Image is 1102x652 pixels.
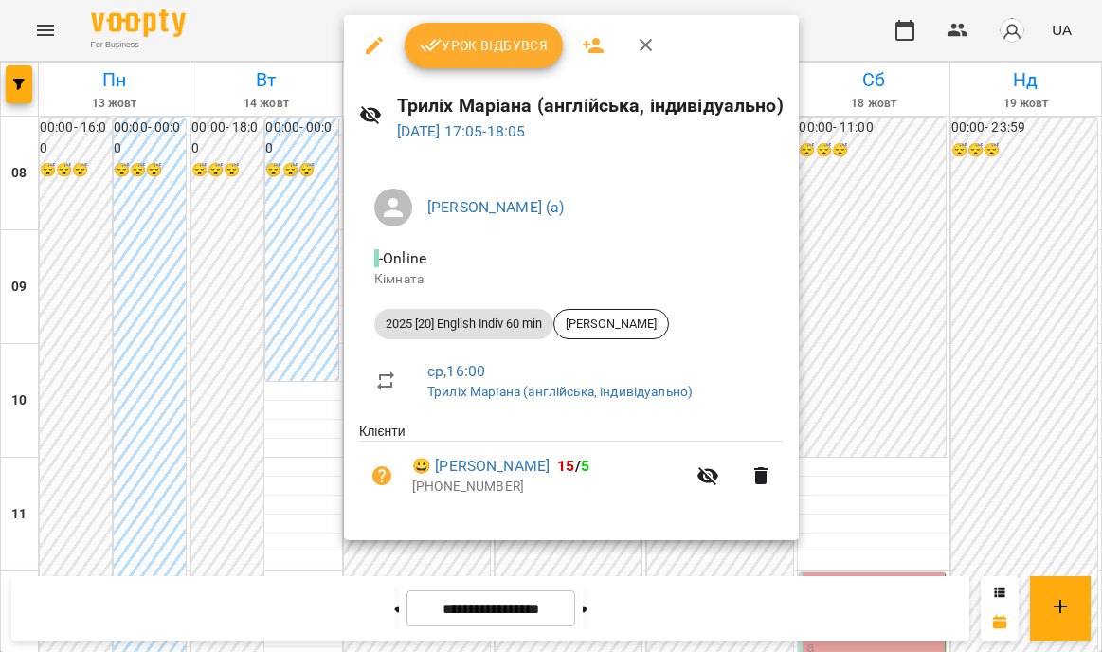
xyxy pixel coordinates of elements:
[553,309,669,339] div: [PERSON_NAME]
[420,34,549,57] span: Урок відбувся
[427,198,565,216] a: [PERSON_NAME] (а)
[427,362,485,380] a: ср , 16:00
[359,453,405,498] button: Візит ще не сплачено. Додати оплату?
[374,316,553,333] span: 2025 [20] English Indiv 60 min
[554,316,668,333] span: [PERSON_NAME]
[412,455,550,478] a: 😀 [PERSON_NAME]
[405,23,564,68] button: Урок відбувся
[397,91,784,120] h6: Триліх Маріана (англійська, індивідуально)
[557,457,574,475] span: 15
[397,122,526,140] a: [DATE] 17:05-18:05
[359,422,784,516] ul: Клієнти
[412,478,685,497] p: [PHONE_NUMBER]
[427,384,693,399] a: Триліх Маріана (англійська, індивідуально)
[374,270,768,289] p: Кімната
[557,457,589,475] b: /
[581,457,589,475] span: 5
[374,249,430,267] span: - Online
